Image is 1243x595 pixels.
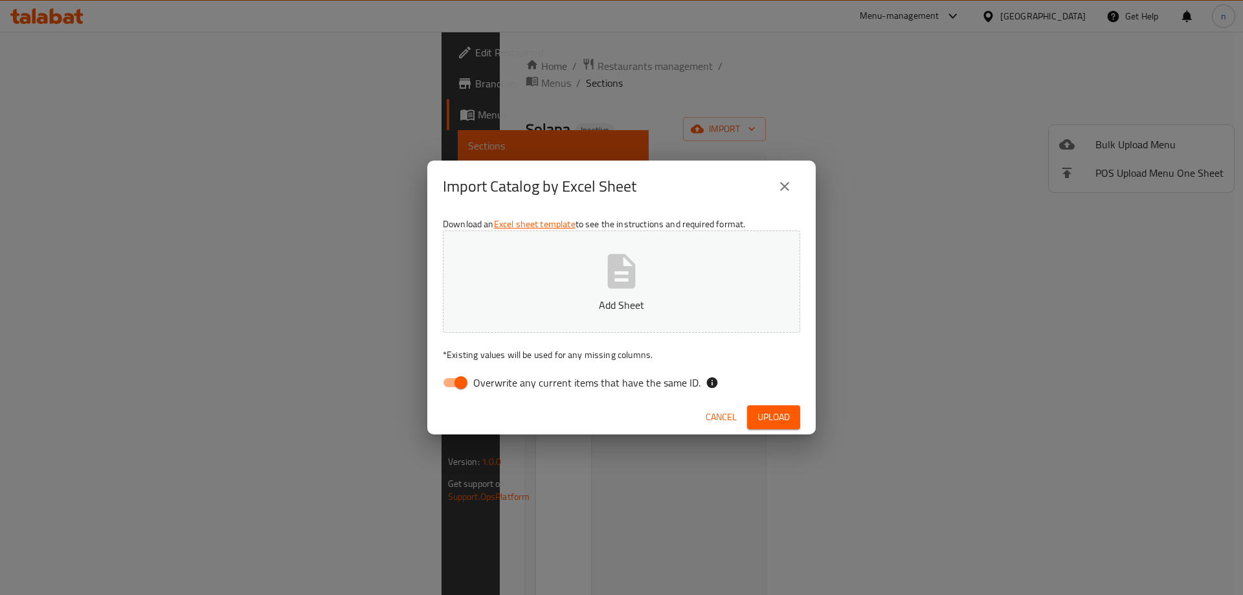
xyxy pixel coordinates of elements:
a: Excel sheet template [494,216,576,232]
span: Upload [757,409,790,425]
p: Add Sheet [463,297,780,313]
button: close [769,171,800,202]
div: Download an to see the instructions and required format. [427,212,816,400]
span: Cancel [706,409,737,425]
p: Existing values will be used for any missing columns. [443,348,800,361]
button: Cancel [700,405,742,429]
span: Overwrite any current items that have the same ID. [473,375,700,390]
button: Add Sheet [443,230,800,333]
button: Upload [747,405,800,429]
h2: Import Catalog by Excel Sheet [443,176,636,197]
svg: If the overwrite option isn't selected, then the items that match an existing ID will be ignored ... [706,376,719,389]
